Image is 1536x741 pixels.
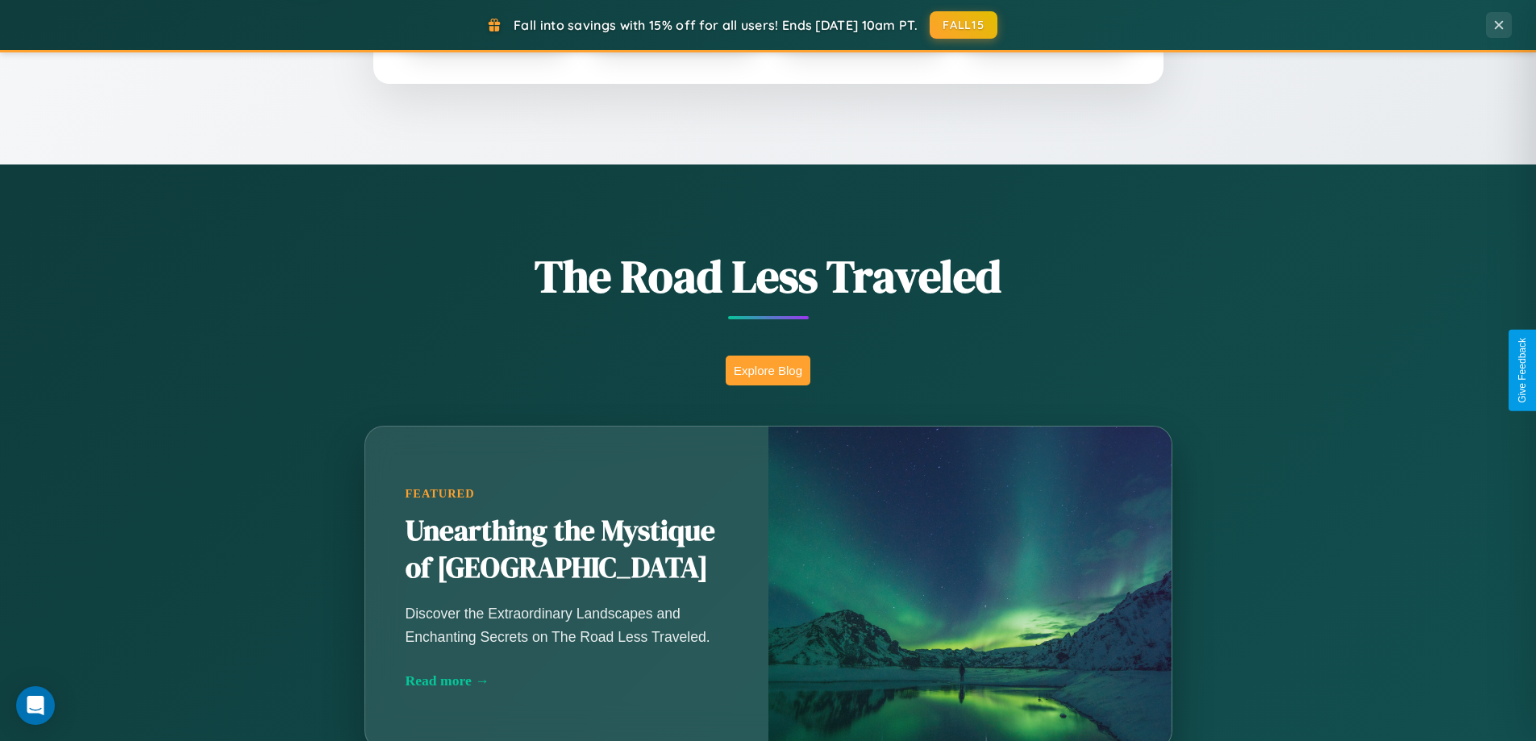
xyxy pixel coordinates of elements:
span: Fall into savings with 15% off for all users! Ends [DATE] 10am PT. [514,17,918,33]
h1: The Road Less Traveled [285,245,1252,307]
div: Read more → [406,672,728,689]
h2: Unearthing the Mystique of [GEOGRAPHIC_DATA] [406,513,728,587]
button: FALL15 [930,11,997,39]
button: Explore Blog [726,356,810,385]
div: Featured [406,487,728,501]
p: Discover the Extraordinary Landscapes and Enchanting Secrets on The Road Less Traveled. [406,602,728,647]
div: Give Feedback [1517,338,1528,403]
div: Open Intercom Messenger [16,686,55,725]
